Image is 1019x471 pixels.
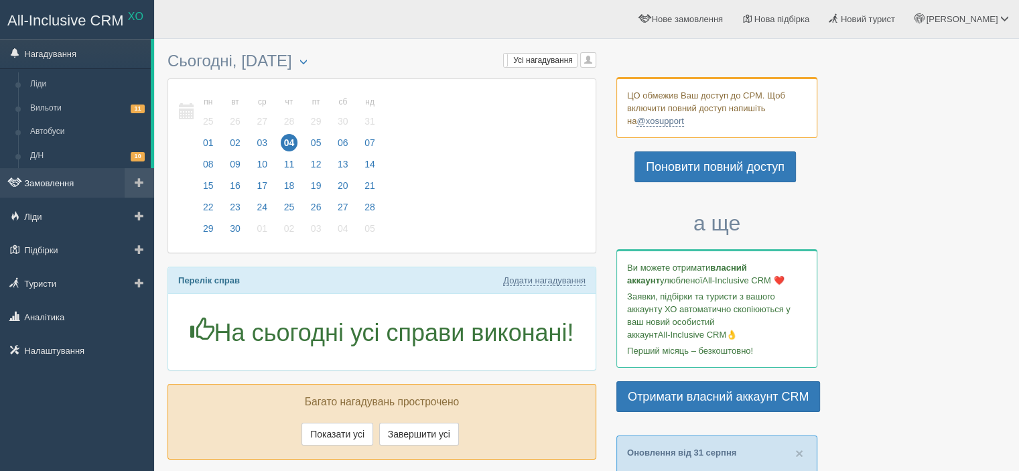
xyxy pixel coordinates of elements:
a: 05 [303,135,329,157]
a: 05 [357,221,379,243]
span: 02 [281,220,298,237]
span: 09 [226,155,244,173]
a: Поновити повний доступ [634,151,796,182]
span: All-Inclusive CRM ❤️ [702,275,784,285]
a: 19 [303,178,329,200]
span: Усі нагадування [513,56,573,65]
span: All-Inclusive CRM👌 [658,330,738,340]
a: 02 [222,135,248,157]
span: 29 [200,220,217,237]
p: Ви можете отримати улюбленої [627,261,807,287]
a: 28 [357,200,379,221]
a: Ліди [24,72,151,96]
small: пн [200,96,217,108]
a: @xosupport [636,116,683,127]
small: чт [281,96,298,108]
small: нд [361,96,379,108]
a: 15 [196,178,221,200]
span: 30 [226,220,244,237]
span: 17 [253,177,271,194]
a: 13 [330,157,356,178]
span: 18 [281,177,298,194]
a: 01 [196,135,221,157]
a: 22 [196,200,221,221]
span: 11 [131,105,145,113]
span: 26 [226,113,244,130]
span: 03 [308,220,325,237]
span: 26 [308,198,325,216]
a: вт 26 [222,89,248,135]
small: вт [226,96,244,108]
span: Нова підбірка [754,14,810,24]
span: 28 [281,113,298,130]
span: 07 [361,134,379,151]
span: 11 [281,155,298,173]
span: 31 [361,113,379,130]
a: Додати нагадування [503,275,586,286]
span: 23 [226,198,244,216]
span: × [795,446,803,461]
a: 17 [249,178,275,200]
a: 26 [303,200,329,221]
a: 23 [222,200,248,221]
button: Завершити усі [379,423,459,446]
a: 11 [277,157,302,178]
span: 04 [334,220,352,237]
span: 22 [200,198,217,216]
span: [PERSON_NAME] [926,14,998,24]
span: 13 [334,155,352,173]
span: 29 [308,113,325,130]
a: пт 29 [303,89,329,135]
a: 07 [357,135,379,157]
a: 25 [277,200,302,221]
a: 09 [222,157,248,178]
span: 05 [308,134,325,151]
span: 14 [361,155,379,173]
a: 04 [330,221,356,243]
sup: XO [128,11,143,22]
span: 03 [253,134,271,151]
a: All-Inclusive CRM XO [1,1,153,38]
a: 30 [222,221,248,243]
span: 08 [200,155,217,173]
span: 19 [308,177,325,194]
a: Д/Н10 [24,144,151,168]
span: 12 [308,155,325,173]
p: Заявки, підбірки та туристи з вашого аккаунту ХО автоматично скопіюються у ваш новий особистий ак... [627,290,807,341]
a: 12 [303,157,329,178]
a: 04 [277,135,302,157]
a: 27 [330,200,356,221]
span: 01 [253,220,271,237]
a: 10 [249,157,275,178]
a: Автобуси [24,120,151,144]
h3: а ще [616,212,817,235]
a: Вильоти11 [24,96,151,121]
span: 05 [361,220,379,237]
a: 02 [277,221,302,243]
h3: Сьогодні, [DATE] [167,52,596,72]
span: 06 [334,134,352,151]
span: Нове замовлення [652,14,723,24]
a: пн 25 [196,89,221,135]
small: ср [253,96,271,108]
button: Close [795,446,803,460]
span: 28 [361,198,379,216]
a: 03 [303,221,329,243]
span: 16 [226,177,244,194]
a: Отримати власний аккаунт CRM [616,381,820,412]
a: Оновлення від 31 серпня [627,448,736,458]
a: 06 [330,135,356,157]
span: 10 [253,155,271,173]
span: All-Inclusive CRM [7,12,124,29]
small: сб [334,96,352,108]
button: Показати усі [301,423,373,446]
span: 10 [131,152,145,161]
b: Перелік справ [178,275,240,285]
span: 04 [281,134,298,151]
a: 29 [196,221,221,243]
span: 02 [226,134,244,151]
a: 01 [249,221,275,243]
span: Новий турист [841,14,895,24]
h1: На сьогодні усі справи виконані! [178,318,586,346]
a: нд 31 [357,89,379,135]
